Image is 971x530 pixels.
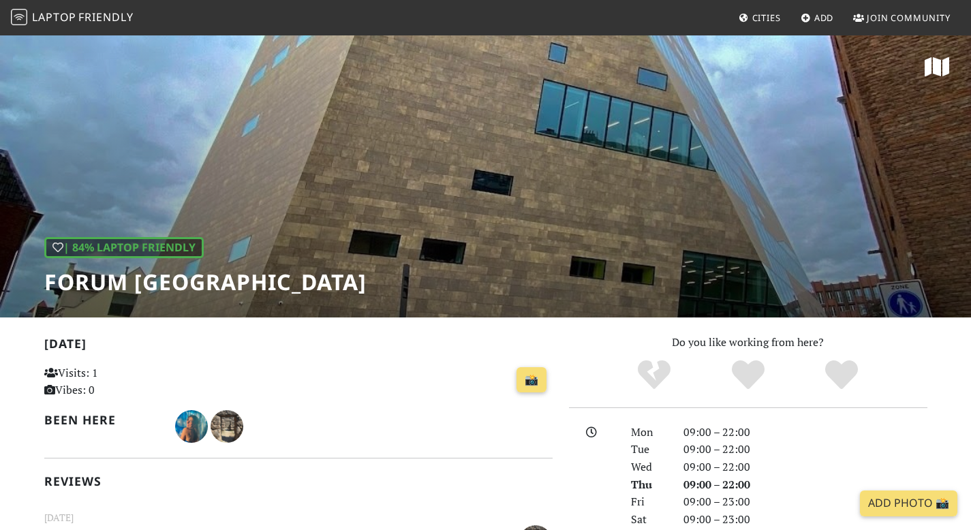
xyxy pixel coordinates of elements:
[701,358,795,392] div: Yes
[211,410,243,443] img: 3839-pavlina.jpg
[623,511,675,529] div: Sat
[32,10,76,25] span: Laptop
[44,364,203,399] p: Visits: 1 Vibes: 0
[848,5,956,30] a: Join Community
[795,358,889,392] div: Definitely!
[623,476,675,494] div: Thu
[44,269,367,295] h1: Forum [GEOGRAPHIC_DATA]
[752,12,781,24] span: Cities
[860,490,957,516] a: Add Photo 📸
[795,5,839,30] a: Add
[78,10,133,25] span: Friendly
[675,441,936,458] div: 09:00 – 22:00
[623,424,675,441] div: Mon
[175,418,211,433] span: Mafalda Silva
[36,510,561,525] small: [DATE]
[44,474,553,488] h2: Reviews
[867,12,951,24] span: Join Community
[211,418,243,433] span: Pavlina Nanou
[733,5,786,30] a: Cities
[44,337,553,356] h2: [DATE]
[675,493,936,511] div: 09:00 – 23:00
[11,9,27,25] img: LaptopFriendly
[44,413,159,427] h2: Been here
[675,458,936,476] div: 09:00 – 22:00
[623,493,675,511] div: Fri
[623,458,675,476] div: Wed
[11,6,134,30] a: LaptopFriendly LaptopFriendly
[44,237,204,259] div: | 84% Laptop Friendly
[675,511,936,529] div: 09:00 – 23:00
[517,367,546,393] a: 📸
[675,476,936,494] div: 09:00 – 22:00
[814,12,834,24] span: Add
[675,424,936,441] div: 09:00 – 22:00
[623,441,675,458] div: Tue
[175,410,208,443] img: 5693-mafalda.jpg
[569,334,927,352] p: Do you like working from here?
[607,358,701,392] div: No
